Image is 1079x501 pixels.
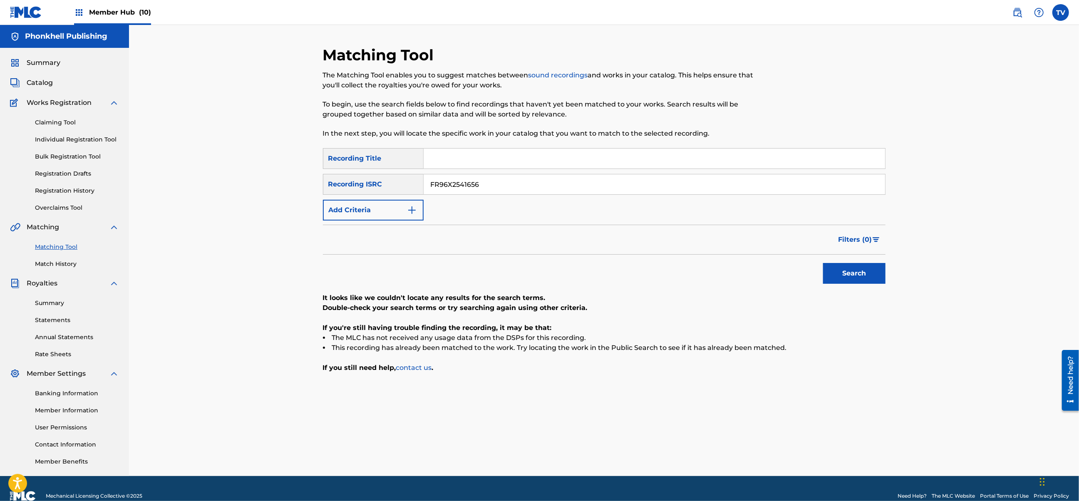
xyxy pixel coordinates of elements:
[407,205,417,215] img: 9d2ae6d4665cec9f34b9.svg
[323,293,886,303] p: It looks like we couldn't locate any results for the search terms.
[35,406,119,415] a: Member Information
[109,278,119,288] img: expand
[10,58,20,68] img: Summary
[35,299,119,308] a: Summary
[980,492,1029,500] a: Portal Terms of Use
[1034,7,1044,17] img: help
[323,363,886,373] p: If you still need help, .
[10,32,20,42] img: Accounts
[323,70,756,90] p: The Matching Tool enables you to suggest matches between and works in your catalog. This helps en...
[35,203,119,212] a: Overclaims Tool
[1040,469,1045,494] div: Ziehen
[27,78,53,88] span: Catalog
[35,118,119,127] a: Claiming Tool
[35,333,119,342] a: Annual Statements
[323,99,756,119] p: To begin, use the search fields below to find recordings that haven't yet been matched to your wo...
[27,58,60,68] span: Summary
[10,98,21,108] img: Works Registration
[25,32,107,41] h5: Phonkhell Publishing
[27,278,57,288] span: Royalties
[1037,461,1079,501] iframe: Chat Widget
[35,243,119,251] a: Matching Tool
[27,98,92,108] span: Works Registration
[35,423,119,432] a: User Permissions
[35,389,119,398] a: Banking Information
[10,369,20,379] img: Member Settings
[898,492,927,500] a: Need Help?
[10,6,42,18] img: MLC Logo
[323,333,886,343] li: The MLC has not received any usage data from the DSPs for this recording.
[323,46,438,64] h2: Matching Tool
[1052,4,1069,21] div: User Menu
[109,222,119,232] img: expand
[1009,4,1026,21] a: Public Search
[1012,7,1022,17] img: search
[396,364,432,372] a: contact us
[35,186,119,195] a: Registration History
[35,350,119,359] a: Rate Sheets
[932,492,975,500] a: The MLC Website
[323,323,886,333] p: If you're still having trouble finding the recording, it may be that:
[35,316,119,325] a: Statements
[823,263,886,284] button: Search
[1031,4,1047,21] div: Help
[838,235,872,245] span: Filters ( 0 )
[46,492,142,500] span: Mechanical Licensing Collective © 2025
[833,229,886,250] button: Filters (0)
[1056,347,1079,414] iframe: Resource Center
[323,148,886,288] form: Search Form
[10,222,20,232] img: Matching
[35,457,119,466] a: Member Benefits
[323,129,756,139] p: In the next step, you will locate the specific work in your catalog that you want to match to the...
[323,343,886,353] li: This recording has already been matched to the work. Try locating the work in the Public Search t...
[10,278,20,288] img: Royalties
[35,135,119,144] a: Individual Registration Tool
[1037,461,1079,501] div: Chat-Widget
[1034,492,1069,500] a: Privacy Policy
[27,222,59,232] span: Matching
[10,78,20,88] img: Catalog
[27,369,86,379] span: Member Settings
[89,7,151,17] span: Member Hub
[109,98,119,108] img: expand
[139,8,151,16] span: (10)
[323,303,886,313] p: Double-check your search terms or try searching again using other criteria.
[10,491,36,501] img: logo
[873,237,880,242] img: filter
[10,58,60,68] a: SummarySummary
[35,152,119,161] a: Bulk Registration Tool
[528,71,588,79] a: sound recordings
[323,200,424,221] button: Add Criteria
[35,440,119,449] a: Contact Information
[74,7,84,17] img: Top Rightsholders
[35,169,119,178] a: Registration Drafts
[10,78,53,88] a: CatalogCatalog
[35,260,119,268] a: Match History
[109,369,119,379] img: expand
